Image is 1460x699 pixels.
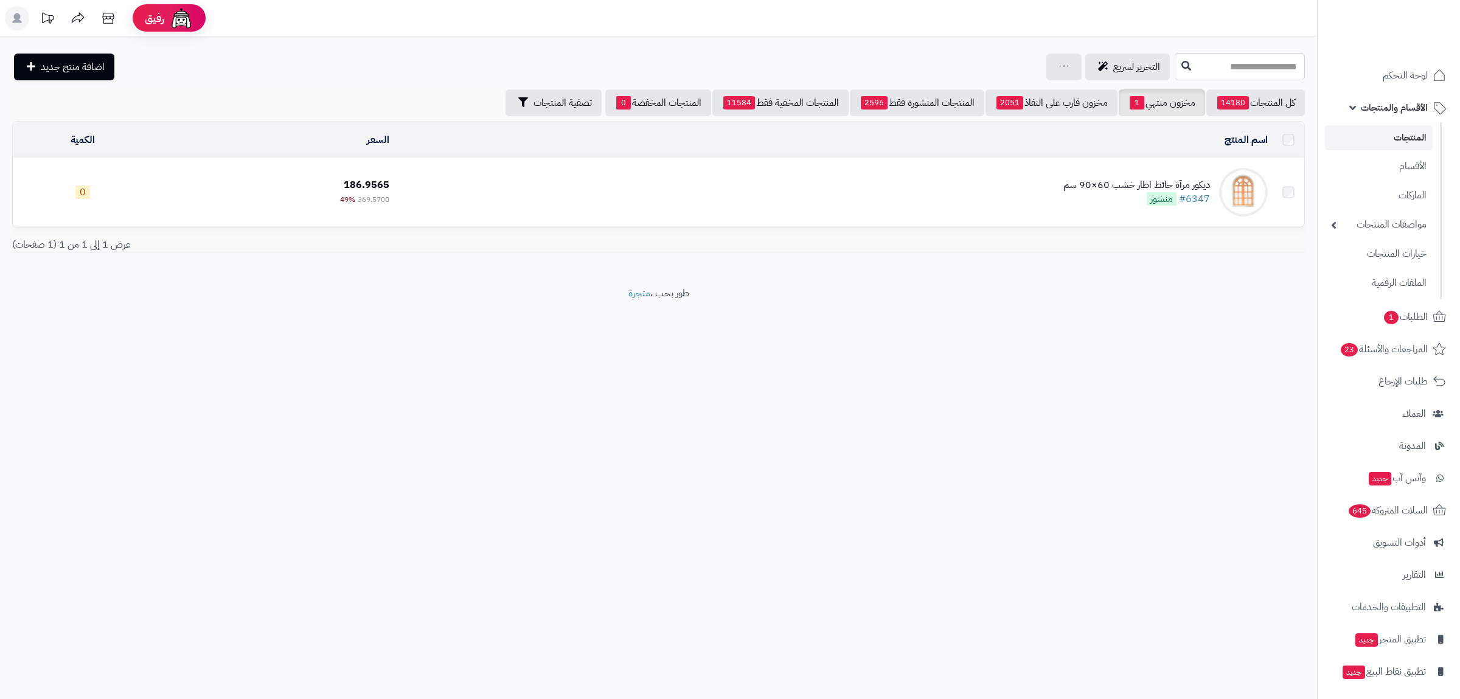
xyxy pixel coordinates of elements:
span: تصفية المنتجات [534,96,592,110]
a: طلبات الإرجاع [1325,367,1453,396]
div: عرض 1 إلى 1 من 1 (1 صفحات) [3,238,659,252]
img: ai-face.png [169,6,193,30]
a: المنتجات المخفية فقط11584 [712,89,849,116]
span: 11584 [723,96,755,110]
span: المدونة [1399,437,1426,454]
span: التطبيقات والخدمات [1352,599,1426,616]
a: لوحة التحكم [1325,61,1453,90]
a: الكمية [71,133,95,147]
button: تصفية المنتجات [506,89,602,116]
div: ديكور مرآة حائط اطار خشب 60×90 سم [1063,178,1210,192]
span: العملاء [1402,405,1426,422]
a: وآتس آبجديد [1325,464,1453,493]
a: المنتجات [1325,125,1433,150]
a: المدونة [1325,431,1453,461]
span: جديد [1343,666,1365,679]
span: وآتس آب [1368,470,1426,487]
a: المراجعات والأسئلة23 [1325,335,1453,364]
a: تطبيق المتجرجديد [1325,625,1453,654]
a: الأقسام [1325,153,1433,179]
a: مخزون منتهي1 [1119,89,1205,116]
span: 23 [1341,343,1358,356]
span: 369.5700 [358,194,389,205]
span: لوحة التحكم [1383,67,1428,84]
span: 0 [616,96,631,110]
span: 2051 [996,96,1023,110]
a: #6347 [1179,192,1210,206]
span: السلات المتروكة [1347,502,1428,519]
span: 14180 [1217,96,1249,110]
a: الطلبات1 [1325,302,1453,332]
a: اسم المنتج [1225,133,1268,147]
a: التحرير لسريع [1085,54,1170,80]
a: التطبيقات والخدمات [1325,593,1453,622]
img: ديكور مرآة حائط اطار خشب 60×90 سم [1219,168,1268,217]
span: 49% [340,194,355,205]
a: السلات المتروكة645 [1325,496,1453,525]
span: منشور [1147,192,1177,206]
a: تطبيق نقاط البيعجديد [1325,657,1453,686]
span: تطبيق المتجر [1354,631,1426,648]
a: الملفات الرقمية [1325,270,1433,296]
a: السعر [367,133,389,147]
span: أدوات التسويق [1373,534,1426,551]
span: الأقسام والمنتجات [1361,99,1428,116]
span: 645 [1349,504,1371,518]
span: رفيق [145,11,164,26]
span: جديد [1355,633,1378,647]
span: اضافة منتج جديد [41,60,105,74]
a: خيارات المنتجات [1325,241,1433,267]
a: مخزون قارب على النفاذ2051 [985,89,1118,116]
a: التقارير [1325,560,1453,589]
span: 1 [1384,311,1399,324]
span: 186.9565 [344,178,389,192]
a: اضافة منتج جديد [14,54,114,80]
a: العملاء [1325,399,1453,428]
span: تطبيق نقاط البيع [1341,663,1426,680]
a: تحديثات المنصة [32,6,63,33]
span: التقارير [1403,566,1426,583]
span: 1 [1130,96,1144,110]
a: متجرة [628,286,650,301]
a: مواصفات المنتجات [1325,212,1433,238]
a: المنتجات المخفضة0 [605,89,711,116]
span: المراجعات والأسئلة [1340,341,1428,358]
a: المنتجات المنشورة فقط2596 [850,89,984,116]
span: 2596 [861,96,888,110]
span: طلبات الإرجاع [1378,373,1428,390]
span: 0 [75,186,90,199]
span: جديد [1369,472,1391,485]
a: أدوات التسويق [1325,528,1453,557]
a: كل المنتجات14180 [1206,89,1305,116]
a: الماركات [1325,183,1433,209]
span: الطلبات [1383,308,1428,325]
span: التحرير لسريع [1113,60,1160,74]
